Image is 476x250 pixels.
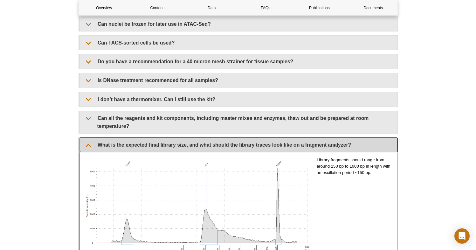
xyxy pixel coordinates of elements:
[80,36,397,50] summary: Can FACS-sorted cells be used?
[454,228,470,244] div: Open Intercom Messenger
[80,111,397,133] summary: Can all the reagents and kit components, including master mixes and enzymes, thaw out and be prep...
[79,0,129,16] a: Overview
[133,0,183,16] a: Contents
[240,0,291,16] a: FAQs
[80,92,397,107] summary: I don’t have a thermomixer. Can I still use the kit?
[80,73,397,87] summary: Is DNase treatment recommended for all samples?
[348,0,398,16] a: Documents
[80,54,397,69] summary: Do you have a recommendation for a 40 micron mesh strainer for tissue samples?
[80,17,397,31] summary: Can nuclei be frozen for later use in ATAC-Seq?
[294,0,345,16] a: Publications
[186,0,237,16] a: Data
[80,138,397,152] summary: What is the expected final library size, and what should the library traces look like on a fragme...
[317,157,393,176] p: Library fragments should range from around 250 bp to 1000 bp in length with an oscillation period...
